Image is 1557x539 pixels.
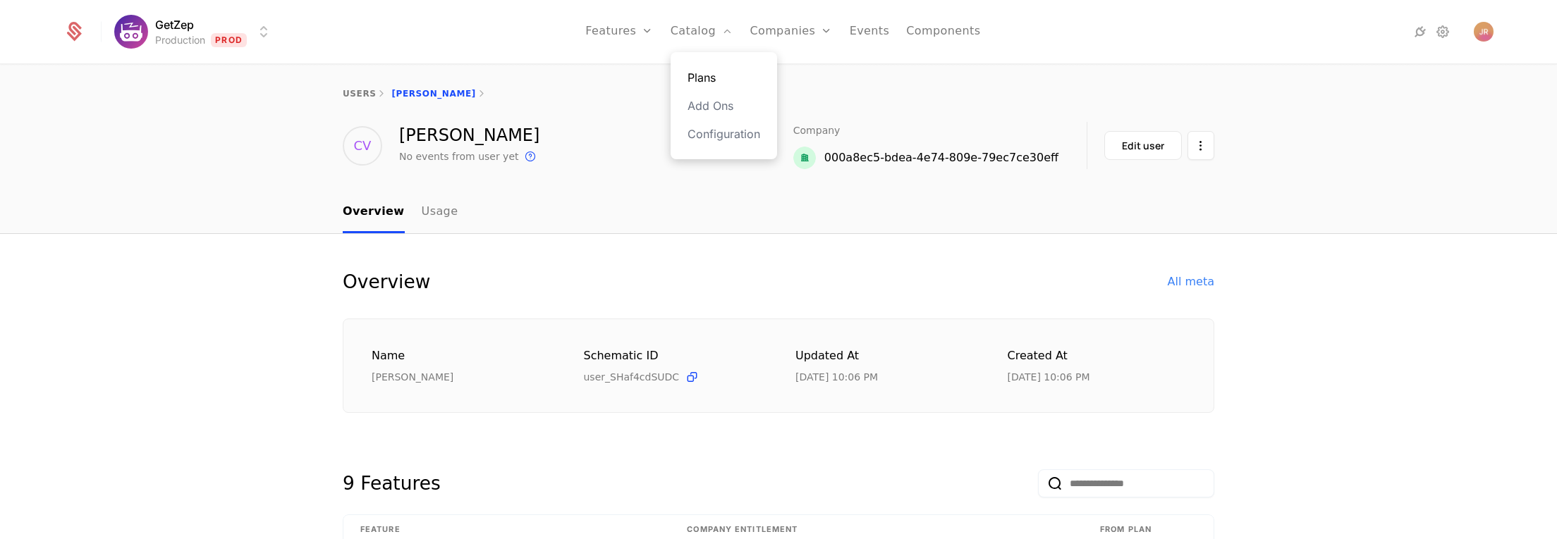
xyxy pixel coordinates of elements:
[343,126,382,166] div: CV
[795,370,878,384] div: 7/28/25, 10:06 PM
[688,97,760,114] a: Add Ons
[343,192,1214,233] nav: Main
[343,192,405,233] a: Overview
[1168,273,1214,290] div: All meta
[1008,370,1090,384] div: 7/28/25, 10:06 PM
[399,149,519,163] div: No events from user yet
[584,370,680,384] span: user_SHaf4cdSUDC
[343,469,441,497] div: 9 Features
[584,347,762,364] div: Schematic ID
[1122,139,1164,153] div: Edit user
[399,127,539,144] div: [PERSON_NAME]
[1412,23,1429,40] a: Integrations
[155,33,205,47] div: Production
[155,16,194,33] span: GetZep
[1474,22,1494,42] button: Open user button
[793,147,1064,169] a: 000a8ec5-bdea-4e74-809e-79ec7ce30eff000a8ec5-bdea-4e74-809e-79ec7ce30eff
[343,89,376,99] a: users
[1187,131,1214,160] button: Select action
[372,370,550,384] div: [PERSON_NAME]
[1104,131,1182,160] button: Edit user
[1434,23,1451,40] a: Settings
[793,147,816,169] img: 000a8ec5-bdea-4e74-809e-79ec7ce30eff
[118,16,272,47] button: Select environment
[824,149,1058,166] div: 000a8ec5-bdea-4e74-809e-79ec7ce30eff
[1474,22,1494,42] img: Jack Ryan
[372,347,550,365] div: Name
[793,125,841,135] span: Company
[114,15,148,49] img: GetZep
[795,347,974,365] div: Updated at
[688,69,760,86] a: Plans
[211,33,247,47] span: Prod
[343,268,430,296] div: Overview
[1008,347,1186,365] div: Created at
[688,125,760,142] a: Configuration
[422,192,458,233] a: Usage
[343,192,458,233] ul: Choose Sub Page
